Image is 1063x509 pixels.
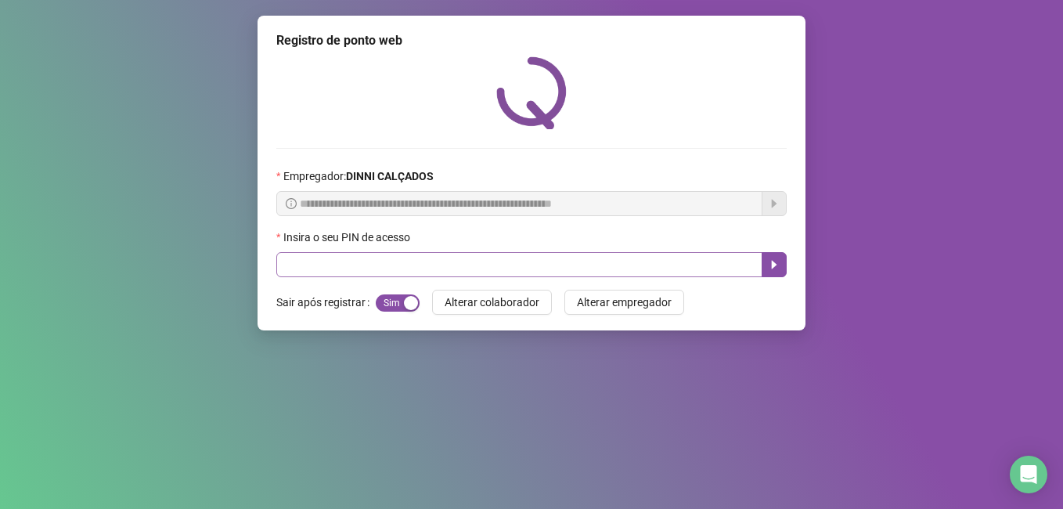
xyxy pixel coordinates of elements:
div: Open Intercom Messenger [1010,456,1047,493]
div: Registro de ponto web [276,31,787,50]
span: Alterar colaborador [445,294,539,311]
strong: DINNI CALÇADOS [346,170,434,182]
span: Alterar empregador [577,294,672,311]
label: Sair após registrar [276,290,376,315]
span: info-circle [286,198,297,209]
button: Alterar colaborador [432,290,552,315]
label: Insira o seu PIN de acesso [276,229,420,246]
img: QRPoint [496,56,567,129]
span: caret-right [768,258,780,271]
button: Alterar empregador [564,290,684,315]
span: Empregador : [283,168,434,185]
